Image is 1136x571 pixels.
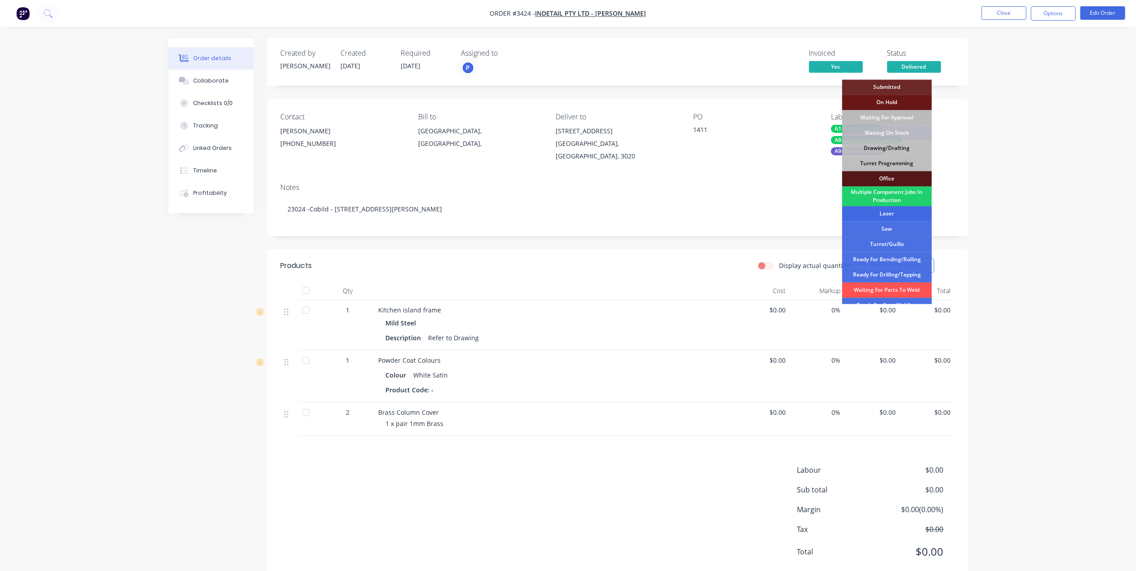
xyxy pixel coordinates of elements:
[877,524,943,535] span: $0.00
[694,113,817,121] div: PO
[842,171,932,186] div: Office
[425,331,483,344] div: Refer to Drawing
[556,125,679,137] div: [STREET_ADDRESS]
[193,189,227,197] div: Profitability
[797,465,877,475] span: Labour
[887,49,955,57] div: Status
[341,49,390,57] div: Created
[346,356,350,365] span: 1
[418,125,541,150] div: [GEOGRAPHIC_DATA], [GEOGRAPHIC_DATA],
[842,156,932,171] div: Turret Programming
[193,144,232,152] div: Linked Orders
[877,484,943,495] span: $0.00
[321,282,375,300] div: Qty
[168,159,254,182] button: Timeline
[738,408,786,417] span: $0.00
[379,306,442,314] span: Kitchen island frame
[842,186,932,206] div: Multiple Component Jobs In Production
[809,61,863,72] span: Yes
[797,484,877,495] span: Sub total
[887,61,941,72] span: Delivered
[281,195,955,223] div: 23024 -Cobild - [STREET_ADDRESS][PERSON_NAME]
[379,356,441,365] span: Powder Coat Colours
[193,54,231,62] div: Order details
[842,206,932,221] div: Laser
[168,182,254,204] button: Profitability
[848,305,896,315] span: $0.00
[734,282,790,300] div: Cost
[842,221,932,237] div: Saw
[842,141,932,156] div: Drawing/Drafting
[401,61,421,70] span: [DATE]
[281,183,955,192] div: Notes
[386,316,420,329] div: Mild Steel
[281,49,330,57] div: Created by
[842,282,932,298] div: Waiting For Parts To Weld
[193,99,233,107] div: Checklists 0/0
[281,125,404,154] div: [PERSON_NAME][PHONE_NUMBER]
[386,419,444,428] span: 1 x pair 1mm Brass
[779,261,854,270] label: Display actual quantities
[281,113,404,121] div: Contact
[797,504,877,515] span: Margin
[281,260,312,271] div: Products
[831,147,885,155] div: A9-Powdercoating
[831,113,954,121] div: Labels
[842,79,932,95] div: Submitted
[346,408,350,417] span: 2
[877,465,943,475] span: $0.00
[168,92,254,114] button: Checklists 0/0
[797,524,877,535] span: Tax
[281,137,404,150] div: [PHONE_NUMBER]
[281,61,330,70] div: [PERSON_NAME]
[168,114,254,137] button: Tracking
[842,252,932,267] div: Ready For Bending/Rolling
[903,408,951,417] span: $0.00
[842,125,932,141] div: Waiting On Stock
[461,49,551,57] div: Assigned to
[694,125,806,137] div: 1411
[490,9,535,18] span: Order #3424 -
[386,383,438,396] div: Product Code: -
[556,125,679,163] div: [STREET_ADDRESS][GEOGRAPHIC_DATA], [GEOGRAPHIC_DATA], 3020
[877,504,943,515] span: $0.00 ( 0.00 %)
[789,282,844,300] div: Markup
[903,305,951,315] span: $0.00
[535,9,646,18] a: Indetail Pty Ltd - [PERSON_NAME]
[1080,6,1125,20] button: Edit Order
[1031,6,1076,21] button: Options
[168,137,254,159] button: Linked Orders
[842,298,932,313] div: Ready For Spot Welding
[386,331,425,344] div: Description
[281,125,404,137] div: [PERSON_NAME]
[848,408,896,417] span: $0.00
[877,544,943,560] span: $0.00
[401,49,451,57] div: Required
[193,77,229,85] div: Collaborate
[831,125,882,133] div: A1-Cutting (Saw)
[793,408,841,417] span: 0%
[887,61,941,75] button: Delivered
[418,113,541,121] div: Bill to
[346,305,350,315] span: 1
[418,125,541,154] div: [GEOGRAPHIC_DATA], [GEOGRAPHIC_DATA],
[461,61,475,75] button: P
[341,61,361,70] span: [DATE]
[193,167,217,175] div: Timeline
[738,305,786,315] span: $0.00
[193,122,218,130] div: Tracking
[556,113,679,121] div: Deliver to
[379,408,439,417] span: Brass Column Cover
[556,137,679,163] div: [GEOGRAPHIC_DATA], [GEOGRAPHIC_DATA], 3020
[903,356,951,365] span: $0.00
[981,6,1026,20] button: Close
[831,136,901,144] div: A8-[GEOGRAPHIC_DATA]
[386,369,410,382] div: Colour
[842,95,932,110] div: On Hold
[809,49,876,57] div: Invoiced
[848,356,896,365] span: $0.00
[797,546,877,557] span: Total
[842,237,932,252] div: Turret/Guillo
